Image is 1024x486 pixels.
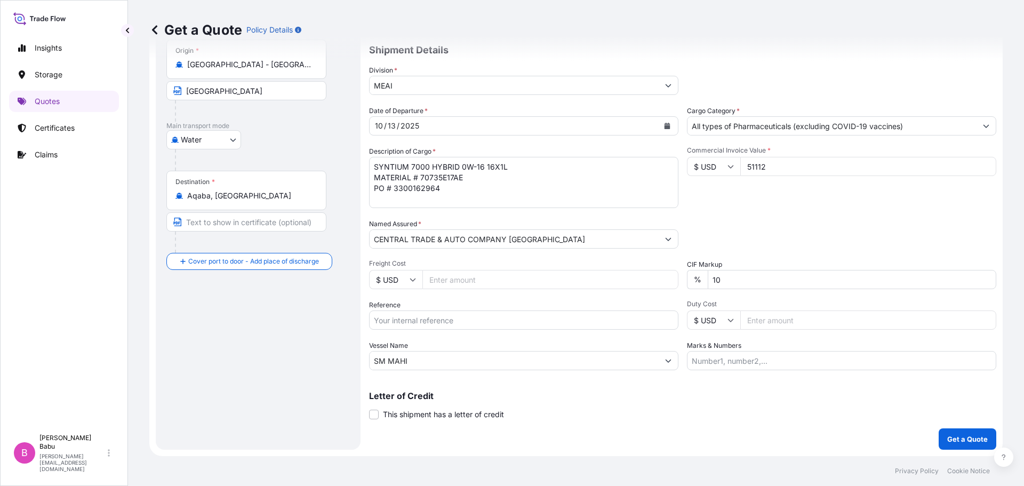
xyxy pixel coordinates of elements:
[370,351,659,370] input: Type to search vessel name or IMO
[35,123,75,133] p: Certificates
[166,81,326,100] input: Text to appear on certificate
[35,43,62,53] p: Insights
[687,259,722,270] label: CIF Markup
[35,96,60,107] p: Quotes
[947,467,990,475] a: Cookie Notice
[369,310,678,330] input: Your internal reference
[659,117,676,134] button: Calendar
[149,21,242,38] p: Get a Quote
[659,76,678,95] button: Show suggestions
[947,434,988,444] p: Get a Quote
[166,212,326,232] input: Text to appear on certificate
[187,190,313,201] input: Destination
[708,270,996,289] input: Enter percentage
[187,59,313,70] input: Origin
[659,229,678,249] button: Show suggestions
[687,300,996,308] span: Duty Cost
[687,106,740,116] label: Cargo Category
[399,119,420,132] div: year,
[39,453,106,472] p: [PERSON_NAME][EMAIL_ADDRESS][DOMAIN_NAME]
[939,428,996,450] button: Get a Quote
[9,64,119,85] a: Storage
[659,351,678,370] button: Show suggestions
[181,134,202,145] span: Water
[369,300,401,310] label: Reference
[687,270,708,289] div: %
[369,146,436,157] label: Description of Cargo
[166,130,241,149] button: Select transport
[9,144,119,165] a: Claims
[9,91,119,112] a: Quotes
[369,106,428,116] span: Date of Departure
[370,76,659,95] input: Type to search division
[387,119,397,132] div: day,
[383,409,504,420] span: This shipment has a letter of credit
[369,259,678,268] span: Freight Cost
[166,122,350,130] p: Main transport mode
[895,467,939,475] a: Privacy Policy
[687,146,996,155] span: Commercial Invoice Value
[9,117,119,139] a: Certificates
[369,157,678,208] textarea: SYNTIUM 7000 HYBRID 0W-16 16X1L MATERIAL # 70735E17AE PO # 3300162964
[175,178,215,186] div: Destination
[374,119,384,132] div: month,
[9,37,119,59] a: Insights
[369,392,996,400] p: Letter of Credit
[35,149,58,160] p: Claims
[35,69,62,80] p: Storage
[370,229,659,249] input: Full name
[740,157,996,176] input: Type amount
[188,256,319,267] span: Cover port to door - Add place of discharge
[687,340,741,351] label: Marks & Numbers
[397,119,399,132] div: /
[977,116,996,136] button: Show suggestions
[246,25,293,35] p: Policy Details
[384,119,387,132] div: /
[369,65,397,76] label: Division
[422,270,678,289] input: Enter amount
[21,448,28,458] span: B
[687,351,996,370] input: Number1, number2,...
[39,434,106,451] p: [PERSON_NAME] Babu
[369,340,408,351] label: Vessel Name
[166,253,332,270] button: Cover port to door - Add place of discharge
[369,219,421,229] label: Named Assured
[740,310,996,330] input: Enter amount
[687,116,977,136] input: Select a commodity type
